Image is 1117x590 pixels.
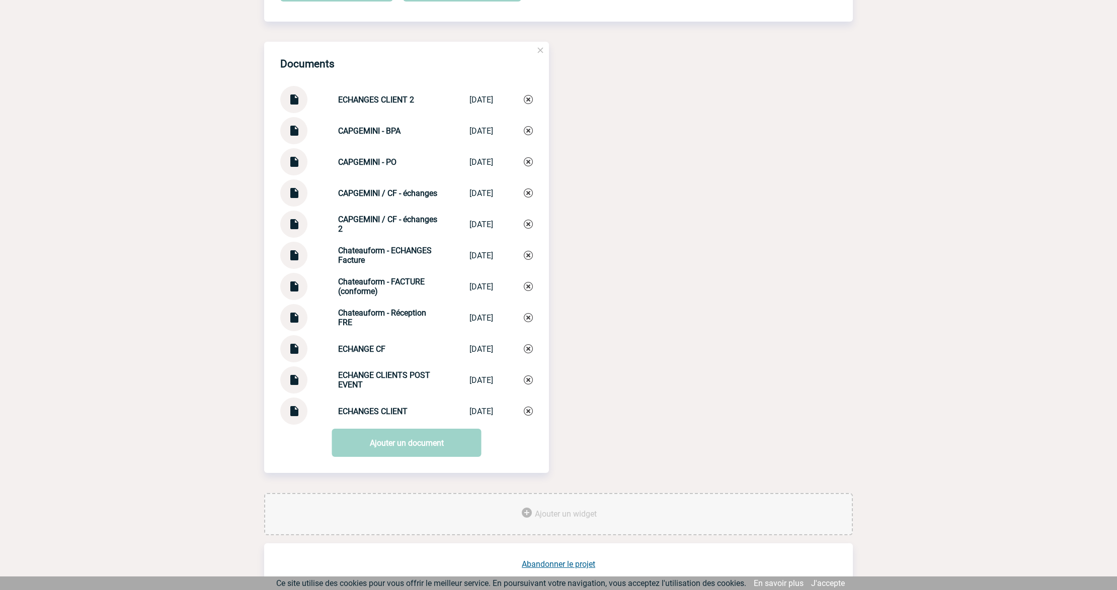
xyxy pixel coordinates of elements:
[469,126,493,136] div: [DATE]
[524,375,533,384] img: Supprimer
[469,95,493,105] div: [DATE]
[338,370,430,389] strong: ECHANGE CLIENTS POST EVENT
[524,344,533,353] img: Supprimer
[524,220,533,229] img: Supprimer
[338,157,396,167] strong: CAPGEMINI - PO
[524,95,533,104] img: Supprimer
[469,251,493,260] div: [DATE]
[469,188,493,198] div: [DATE]
[469,282,493,291] div: [DATE]
[754,578,804,588] a: En savoir plus
[264,493,853,535] div: Ajouter des outils d'aide à la gestion de votre événement
[524,157,533,166] img: Supprimer
[524,282,533,291] img: Supprimer
[338,277,425,296] strong: Chateauform - FACTURE (conforme)
[811,578,845,588] a: J'accepte
[524,251,533,260] img: Supprimer
[469,157,493,167] div: [DATE]
[535,509,597,519] span: Ajouter un widget
[338,188,437,198] strong: CAPGEMINI / CF - échanges
[338,126,401,136] strong: CAPGEMINI - BPA
[469,407,493,416] div: [DATE]
[524,313,533,322] img: Supprimer
[338,246,432,265] strong: Chateauform - ECHANGES Facture
[332,429,482,457] a: Ajouter un document
[338,95,414,105] strong: ECHANGES CLIENT 2
[536,46,545,55] img: close.png
[524,407,533,416] img: Supprimer
[280,58,335,70] h4: Documents
[524,126,533,135] img: Supprimer
[338,407,408,416] strong: ECHANGES CLIENT
[469,220,493,229] div: [DATE]
[338,308,426,327] strong: Chateauform - Réception FRE
[338,215,437,234] strong: CAPGEMINI / CF - échanges 2
[469,375,493,385] div: [DATE]
[276,578,746,588] span: Ce site utilise des cookies pour vous offrir le meilleur service. En poursuivant votre navigation...
[338,344,385,354] strong: ECHANGE CF
[469,313,493,323] div: [DATE]
[522,559,595,569] a: Abandonner le projet
[469,344,493,354] div: [DATE]
[524,188,533,198] img: Supprimer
